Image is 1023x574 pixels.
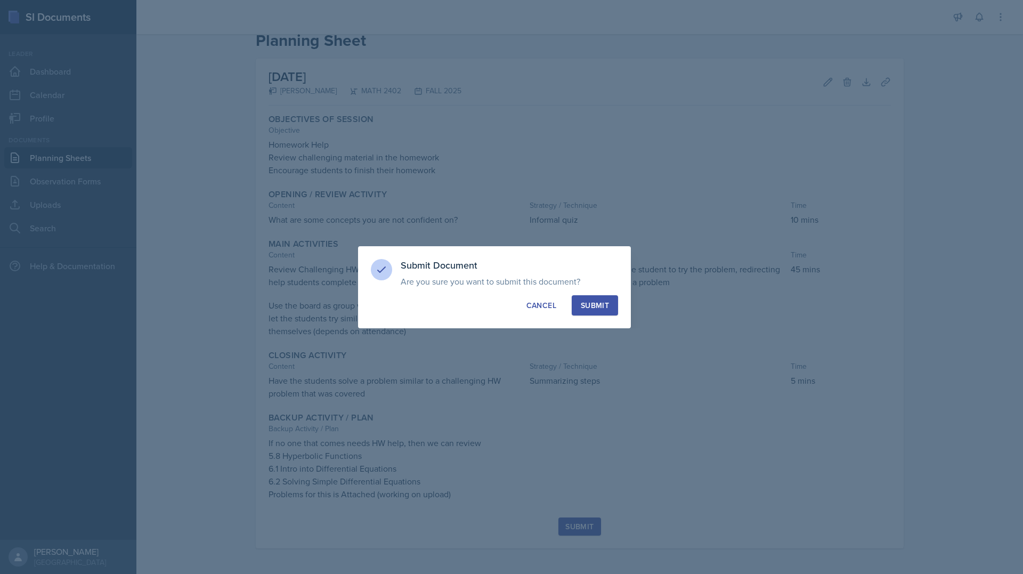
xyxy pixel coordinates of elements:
button: Cancel [517,295,565,316]
div: Cancel [526,300,556,311]
p: Are you sure you want to submit this document? [401,276,618,287]
h3: Submit Document [401,259,618,272]
div: Submit [581,300,609,311]
button: Submit [572,295,618,316]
